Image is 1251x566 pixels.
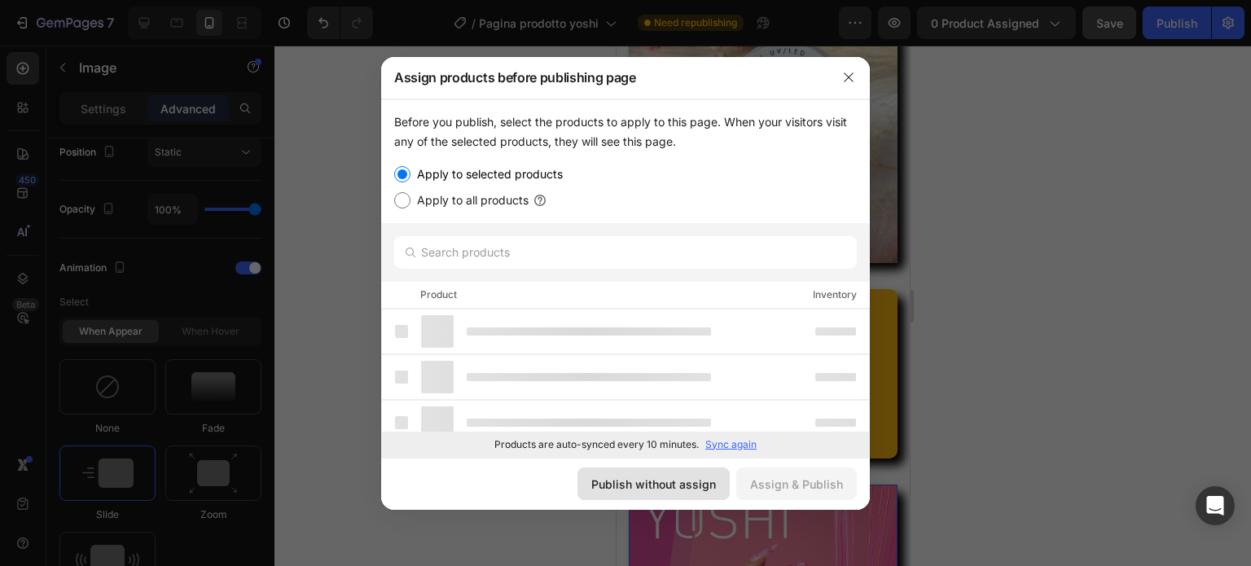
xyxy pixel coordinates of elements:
[420,287,457,303] div: Product
[381,56,827,99] div: Assign products before publishing page
[394,236,857,269] input: Search products
[494,437,699,452] p: Products are auto-synced every 10 minutes.
[410,191,529,210] label: Apply to all products
[38,344,255,372] h2: [PHONE_NUMBER]
[410,165,563,184] label: Apply to selected products
[750,476,843,493] div: Assign & Publish
[705,437,757,452] p: Sync again
[40,323,253,343] p: Info Line:
[736,467,857,500] button: Assign & Publish
[813,287,857,303] div: Inventory
[591,476,716,493] div: Publish without assign
[33,416,68,431] div: Image
[577,467,730,500] button: Publish without assign
[1196,486,1235,525] div: Open Intercom Messenger
[394,112,857,151] div: Before you publish, select the products to apply to this page. When your visitors visit any of th...
[381,99,870,458] div: />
